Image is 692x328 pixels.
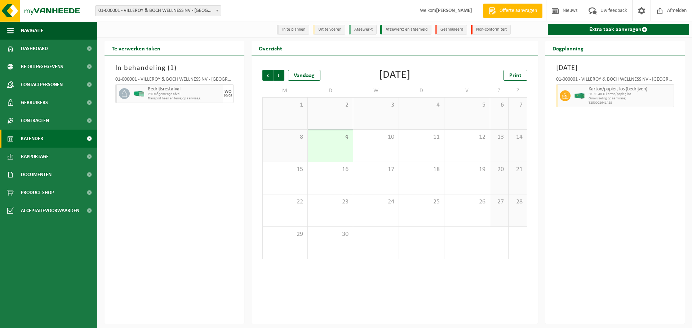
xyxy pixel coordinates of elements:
td: D [399,84,444,97]
span: 19 [448,166,486,174]
span: Product Shop [21,184,54,202]
li: Non-conformiteit [471,25,511,35]
span: Gebruikers [21,94,48,112]
img: HK-XC-40-GN-00 [574,93,585,99]
span: 4 [403,101,440,109]
span: 21 [512,166,523,174]
span: 7 [512,101,523,109]
span: 1 [266,101,304,109]
span: 13 [494,133,505,141]
span: 28 [512,198,523,206]
span: 27 [494,198,505,206]
td: Z [490,84,509,97]
span: 11 [403,133,440,141]
span: 17 [357,166,395,174]
td: Z [509,84,527,97]
li: In te plannen [277,25,309,35]
h2: Te verwerken taken [105,41,168,55]
span: HK-XC-40-G karton/papier, los [589,92,672,96]
li: Geannuleerd [435,25,467,35]
span: Dashboard [21,40,48,58]
h3: [DATE] [556,63,674,73]
span: 12 [448,133,486,141]
span: Vorige [262,70,273,81]
h2: Overzicht [252,41,289,55]
span: Print [509,73,522,78]
img: HK-XP-30-GN-00 [133,91,144,96]
span: Offerte aanvragen [498,7,539,14]
span: 9 [311,134,349,142]
td: W [353,84,399,97]
span: 30 [311,230,349,238]
span: Volgende [274,70,284,81]
span: 29 [266,230,304,238]
div: WO [225,90,231,94]
span: Navigatie [21,22,43,40]
a: Offerte aanvragen [483,4,542,18]
a: Print [504,70,527,81]
li: Uit te voeren [313,25,345,35]
span: Transport heen en terug op aanvraag [148,96,221,101]
span: 22 [266,198,304,206]
span: 8 [266,133,304,141]
span: Contracten [21,112,49,130]
div: 01-000001 - VILLEROY & BOCH WELLNESS NV - [GEOGRAPHIC_DATA] [556,77,674,84]
div: 10/09 [223,94,232,98]
span: 5 [448,101,486,109]
span: 25 [403,198,440,206]
span: 6 [494,101,505,109]
div: Vandaag [288,70,320,81]
strong: [PERSON_NAME] [436,8,472,13]
div: [DATE] [379,70,411,81]
span: 3 [357,101,395,109]
span: P30 m³ gemengd afval [148,92,221,96]
span: 18 [403,166,440,174]
span: Documenten [21,166,52,184]
span: Rapportage [21,148,49,166]
h3: In behandeling ( ) [115,63,234,73]
td: V [444,84,490,97]
span: 1 [170,64,174,72]
span: Bedrijfsgegevens [21,58,63,76]
span: Karton/papier, los (bedrijven) [589,86,672,92]
span: 20 [494,166,505,174]
td: M [262,84,308,97]
span: Kalender [21,130,43,148]
span: 24 [357,198,395,206]
span: 15 [266,166,304,174]
div: 01-000001 - VILLEROY & BOCH WELLNESS NV - [GEOGRAPHIC_DATA] [115,77,234,84]
a: Extra taak aanvragen [548,24,689,35]
span: 16 [311,166,349,174]
span: 14 [512,133,523,141]
span: 23 [311,198,349,206]
span: 01-000001 - VILLEROY & BOCH WELLNESS NV - ROESELARE [96,6,221,16]
span: 2 [311,101,349,109]
span: T250002641488 [589,101,672,105]
span: Acceptatievoorwaarden [21,202,79,220]
span: Bedrijfsrestafval [148,86,221,92]
span: 10 [357,133,395,141]
li: Afgewerkt [349,25,377,35]
span: 26 [448,198,486,206]
td: D [308,84,353,97]
span: Omwisseling op aanvraag [589,96,672,101]
span: Contactpersonen [21,76,63,94]
span: 01-000001 - VILLEROY & BOCH WELLNESS NV - ROESELARE [95,5,221,16]
li: Afgewerkt en afgemeld [380,25,431,35]
h2: Dagplanning [545,41,591,55]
